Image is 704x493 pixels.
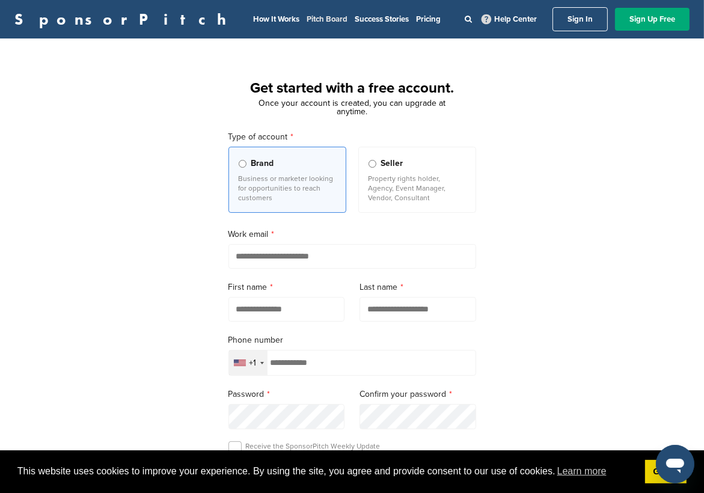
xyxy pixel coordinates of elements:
span: Once your account is created, you can upgrade at anytime. [259,98,445,117]
label: Last name [360,281,476,294]
a: Sign In [552,7,608,31]
a: Success Stories [355,14,409,24]
label: Work email [228,228,476,241]
a: Help Center [479,12,539,26]
a: Sign Up Free [615,8,690,31]
iframe: Button to launch messaging window [656,445,694,483]
label: Confirm your password [360,388,476,401]
label: First name [228,281,345,294]
label: Type of account [228,130,476,144]
label: Password [228,388,345,401]
a: Pricing [416,14,441,24]
p: Receive the SponsorPitch Weekly Update [246,441,381,451]
span: Brand [251,157,274,170]
div: +1 [249,359,257,367]
input: Seller Property rights holder, Agency, Event Manager, Vendor, Consultant [369,160,376,168]
span: Seller [381,157,403,170]
a: Pitch Board [307,14,347,24]
a: How It Works [253,14,299,24]
h1: Get started with a free account. [214,78,491,99]
a: SponsorPitch [14,11,234,27]
span: This website uses cookies to improve your experience. By using the site, you agree and provide co... [17,462,635,480]
div: Selected country [229,351,268,375]
label: Phone number [228,334,476,347]
p: Property rights holder, Agency, Event Manager, Vendor, Consultant [369,174,466,203]
a: learn more about cookies [556,462,608,480]
input: Brand Business or marketer looking for opportunities to reach customers [239,160,246,168]
p: Business or marketer looking for opportunities to reach customers [239,174,336,203]
a: dismiss cookie message [645,460,687,484]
